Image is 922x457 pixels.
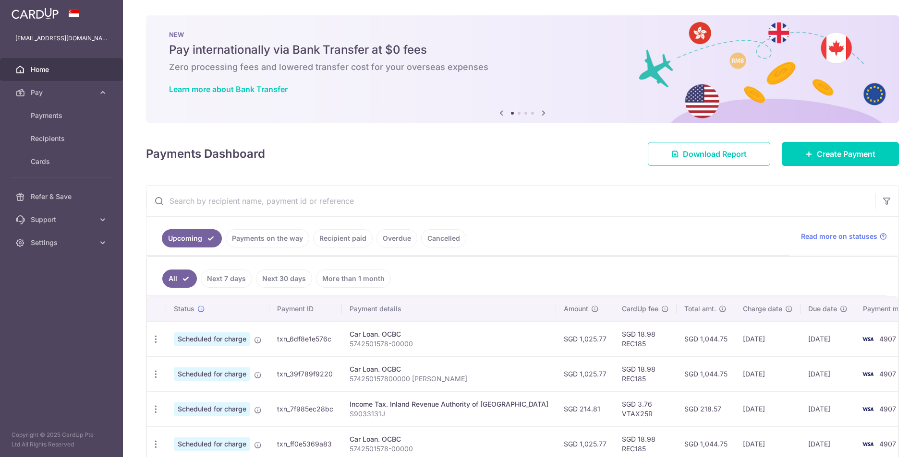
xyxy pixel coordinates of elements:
h6: Zero processing fees and lowered transfer cost for your overseas expenses [169,61,876,73]
a: Next 7 days [201,270,252,288]
a: More than 1 month [316,270,391,288]
p: NEW [169,31,876,38]
a: Read more on statuses [801,232,887,241]
a: Recipient paid [313,229,373,247]
span: Amount [564,304,588,314]
span: Create Payment [817,148,875,160]
img: Bank Card [858,403,877,415]
input: Search by recipient name, payment id or reference [146,186,875,216]
span: Refer & Save [31,192,94,201]
a: Cancelled [421,229,466,247]
td: txn_7f985ec28bc [269,391,342,426]
a: Upcoming [162,229,222,247]
span: CardUp fee [622,304,658,314]
img: Bank Card [858,368,877,380]
td: SGD 18.98 REC185 [614,321,677,356]
a: Download Report [648,142,770,166]
div: Income Tax. Inland Revenue Authority of [GEOGRAPHIC_DATA] [350,399,548,409]
iframe: Opens a widget where you can find more information [861,428,912,452]
div: Car Loan. OCBC [350,434,548,444]
p: 5742501578-00000 [350,339,548,349]
td: [DATE] [735,321,801,356]
img: Bank Card [858,438,877,450]
span: 4907 [879,335,896,343]
span: Download Report [683,148,747,160]
span: Home [31,65,94,74]
td: [DATE] [801,391,855,426]
img: CardUp [12,8,59,19]
span: Pay [31,88,94,97]
span: Cards [31,157,94,166]
p: [EMAIL_ADDRESS][DOMAIN_NAME] [15,34,108,43]
td: SGD 1,044.75 [677,321,735,356]
th: Payment ID [269,296,342,321]
span: 4907 [879,405,896,413]
span: Settings [31,238,94,247]
p: S9033131J [350,409,548,419]
td: SGD 218.57 [677,391,735,426]
div: Car Loan. OCBC [350,329,548,339]
h4: Payments Dashboard [146,145,265,163]
img: Bank transfer banner [146,15,899,123]
td: SGD 3.76 VTAX25R [614,391,677,426]
th: Payment details [342,296,556,321]
td: txn_6df8e1e576c [269,321,342,356]
span: 4907 [879,370,896,378]
td: SGD 214.81 [556,391,614,426]
div: Car Loan. OCBC [350,364,548,374]
p: 574250157800000 [PERSON_NAME] [350,374,548,384]
span: Scheduled for charge [174,367,250,381]
td: SGD 1,044.75 [677,356,735,391]
a: Create Payment [782,142,899,166]
td: [DATE] [735,391,801,426]
span: Payments [31,111,94,120]
span: Total amt. [684,304,716,314]
span: Scheduled for charge [174,437,250,451]
td: [DATE] [735,356,801,391]
span: Status [174,304,194,314]
span: Support [31,215,94,224]
a: Learn more about Bank Transfer [169,84,288,94]
span: Scheduled for charge [174,332,250,346]
img: Bank Card [858,333,877,345]
td: SGD 1,025.77 [556,321,614,356]
td: SGD 1,025.77 [556,356,614,391]
span: Scheduled for charge [174,402,250,416]
a: All [162,270,197,288]
p: 5742501578-00000 [350,444,548,454]
td: txn_39f789f9220 [269,356,342,391]
a: Overdue [376,229,417,247]
td: [DATE] [801,356,855,391]
span: Read more on statuses [801,232,877,241]
a: Next 30 days [256,270,312,288]
a: Payments on the way [226,229,309,247]
h5: Pay internationally via Bank Transfer at $0 fees [169,42,876,58]
span: Due date [808,304,837,314]
span: Charge date [743,304,782,314]
td: SGD 18.98 REC185 [614,356,677,391]
td: [DATE] [801,321,855,356]
span: Recipients [31,134,94,143]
